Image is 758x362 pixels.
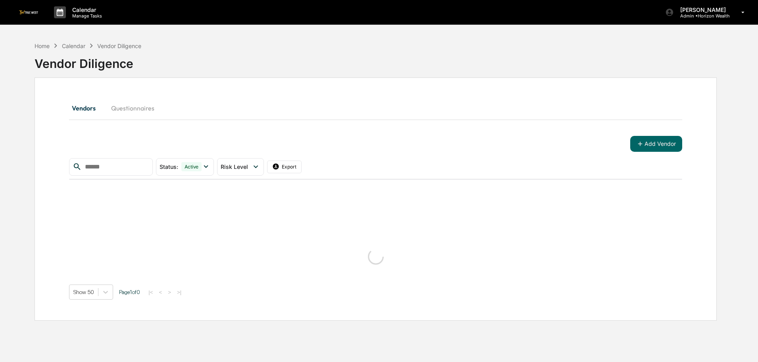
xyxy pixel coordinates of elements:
button: Add Vendor [630,136,682,152]
button: Vendors [69,99,105,118]
button: > [165,289,173,296]
div: Home [35,43,50,49]
img: logo [19,10,38,14]
p: Admin • Horizon Wealth [674,13,730,19]
button: |< [146,289,155,296]
span: Status : [160,163,178,170]
div: secondary tabs example [69,99,682,118]
p: Manage Tasks [66,13,106,19]
span: Page 1 of 0 [119,289,140,295]
p: [PERSON_NAME] [674,6,730,13]
button: >| [175,289,184,296]
p: Calendar [66,6,106,13]
div: Vendor Diligence [35,50,717,71]
div: Active [181,162,202,171]
button: Questionnaires [105,99,161,118]
div: Calendar [62,43,85,49]
button: Export [267,161,302,173]
span: Risk Level [221,163,248,170]
button: < [156,289,164,296]
div: Vendor Diligence [97,43,141,49]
